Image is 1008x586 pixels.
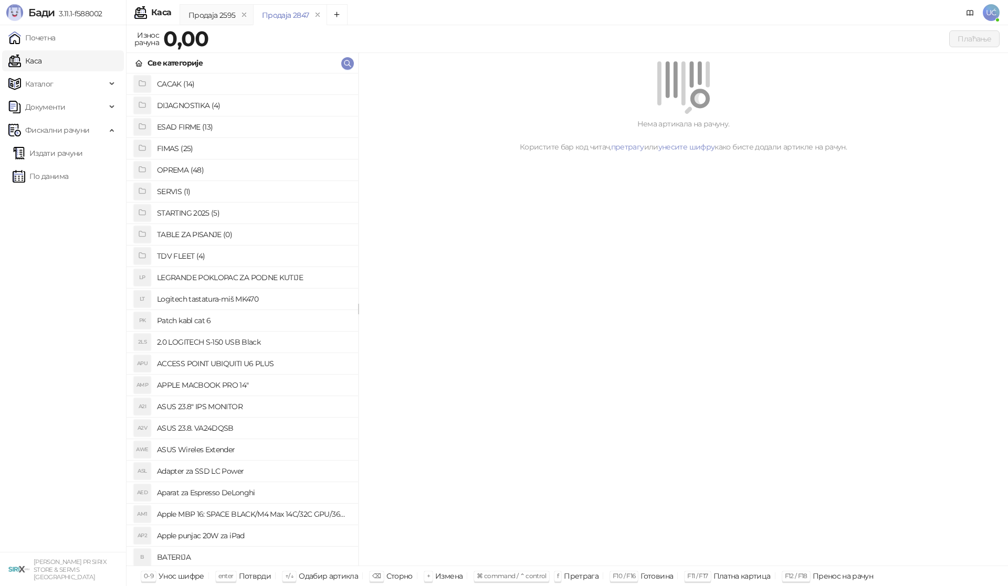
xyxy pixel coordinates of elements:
[151,8,171,17] div: Каса
[25,73,54,94] span: Каталог
[157,205,350,221] h4: STARTING 2025 (5)
[127,73,358,566] div: grid
[157,527,350,544] h4: Apple punjac 20W za iPad
[25,120,89,141] span: Фискални рачуни
[949,30,1000,47] button: Плаћање
[687,572,708,580] span: F11 / F17
[134,312,151,329] div: PK
[134,441,151,458] div: AWE
[148,57,203,69] div: Све категорије
[427,572,430,580] span: +
[134,527,151,544] div: AP2
[157,291,350,307] h4: Logitech tastatura-miš MK470
[311,10,324,19] button: remove
[157,119,350,135] h4: ESAD FIRME (13)
[134,377,151,393] div: AMP
[435,569,463,583] div: Измена
[157,355,350,372] h4: ACCESS POINT UBIQUITI U6 PLUS
[34,558,107,581] small: [PERSON_NAME] PR SIRIX STORE & SERVIS [GEOGRAPHIC_DATA]
[188,9,235,21] div: Продаја 2595
[8,559,29,580] img: 64x64-companyLogo-cb9a1907-c9b0-4601-bb5e-5084e694c383.png
[386,569,413,583] div: Сторно
[134,355,151,372] div: APU
[157,398,350,415] h4: ASUS 23.8" IPS MONITOR
[157,377,350,393] h4: APPLE MACBOOK PRO 14"
[13,166,68,187] a: По данима
[134,420,151,436] div: A2V
[134,506,151,523] div: AM1
[8,27,56,48] a: Почетна
[157,183,350,200] h4: SERVIS (1)
[640,569,673,583] div: Готовина
[983,4,1000,21] span: UĆ
[134,291,151,307] div: LT
[25,97,65,118] span: Документи
[157,248,350,264] h4: TDV FLEET (4)
[157,334,350,350] h4: 2.0 LOGITECH S-150 USB Black
[134,463,151,480] div: ASL
[157,312,350,329] h4: Patch kabl cat 6
[157,506,350,523] h4: Apple MBP 16: SPACE BLACK/M4 Max 14C/32C GPU/36GB/1T-ZEE
[28,6,55,19] span: Бади
[163,26,208,51] strong: 0,00
[285,572,293,580] span: ↑/↓
[237,10,251,19] button: remove
[564,569,598,583] div: Претрага
[239,569,271,583] div: Потврди
[962,4,979,21] a: Документација
[134,334,151,350] div: 2LS
[157,162,350,178] h4: OPREMA (48)
[157,484,350,501] h4: Aparat za Espresso DeLonghi
[134,398,151,415] div: A2I
[13,143,83,164] a: Издати рачуни
[159,569,204,583] div: Унос шифре
[157,420,350,436] h4: ASUS 23.8. VA24DQSB
[157,463,350,480] h4: Adapter za SSD LC Power
[157,97,350,114] h4: DIJAGNOSTIKA (4)
[218,572,234,580] span: enter
[132,28,161,49] div: Износ рачуна
[371,118,995,153] div: Нема артикала на рачуну. Користите бар код читач, или како бисте додали артикле на рачун.
[713,569,771,583] div: Платна картица
[299,569,358,583] div: Одабир артикла
[262,9,309,21] div: Продаја 2847
[613,572,635,580] span: F10 / F16
[8,50,41,71] a: Каса
[134,484,151,501] div: AED
[157,549,350,566] h4: BATERIJA
[477,572,547,580] span: ⌘ command / ⌃ control
[157,226,350,243] h4: TABLE ZA PISANJE (0)
[157,269,350,286] h4: LEGRANDE POKLOPAC ZA PODNE KUTIJE
[55,9,102,18] span: 3.11.1-f588002
[372,572,381,580] span: ⌫
[785,572,807,580] span: F12 / F18
[327,4,348,25] button: Add tab
[157,140,350,157] h4: FIMAS (25)
[134,269,151,286] div: LP
[157,76,350,92] h4: CACAK (14)
[6,4,23,21] img: Logo
[611,142,644,152] a: претрагу
[557,572,559,580] span: f
[658,142,715,152] a: унесите шифру
[144,572,153,580] span: 0-9
[157,441,350,458] h4: ASUS Wireles Extender
[813,569,873,583] div: Пренос на рачун
[134,549,151,566] div: B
